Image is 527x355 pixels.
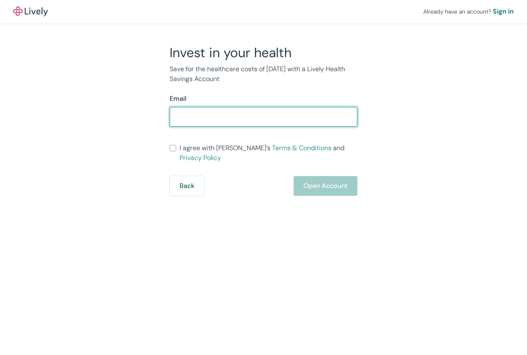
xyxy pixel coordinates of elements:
h2: Invest in your health [170,44,357,61]
a: Sign in [493,7,514,16]
a: Privacy Policy [180,153,221,162]
a: LivelyLively [13,7,48,16]
p: Save for the healthcare costs of [DATE] with a Lively Health Savings Account [170,64,357,84]
label: Email [170,94,187,104]
a: Terms & Conditions [272,144,331,152]
div: Already have an account? [423,7,514,16]
button: Back [170,176,204,196]
img: Lively [13,7,48,16]
span: I agree with [PERSON_NAME]’s and [180,143,357,163]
